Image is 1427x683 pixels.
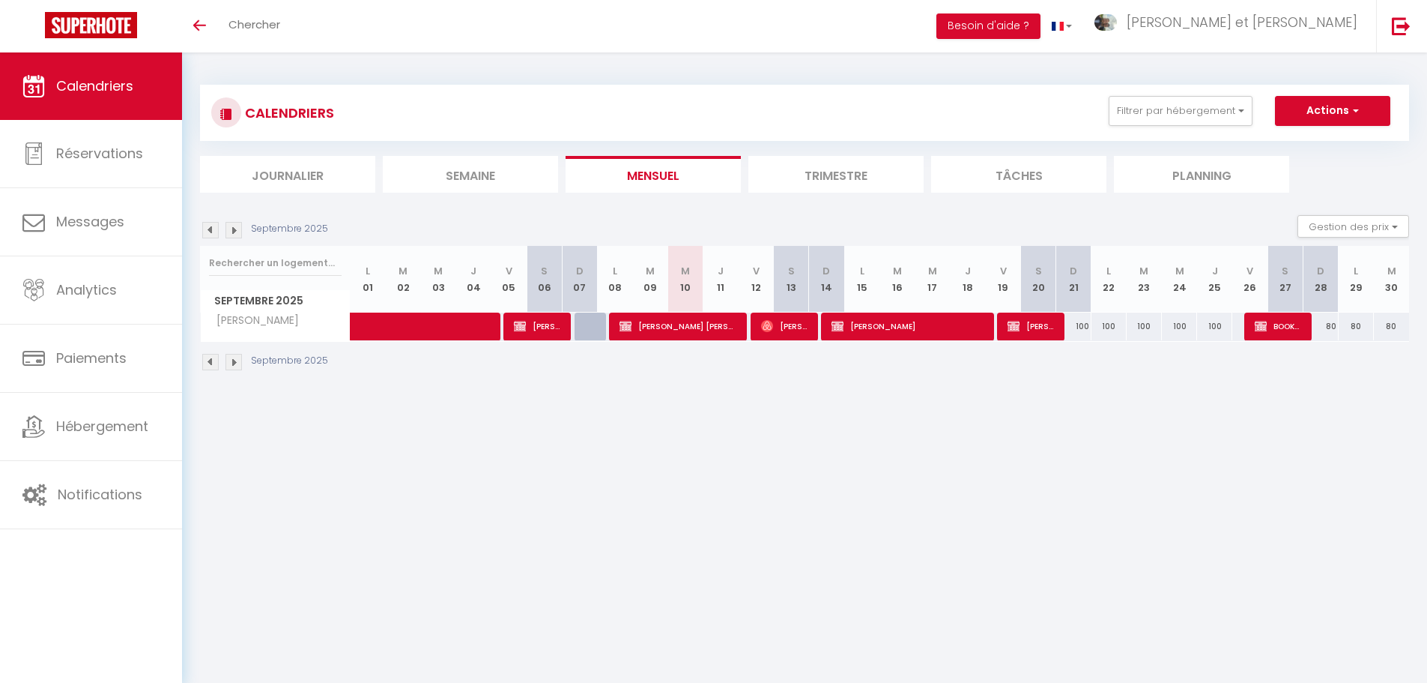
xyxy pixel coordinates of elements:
th: 04 [456,246,491,313]
th: 24 [1162,246,1197,313]
abbr: D [576,264,584,278]
th: 19 [985,246,1020,313]
abbr: M [1387,264,1396,278]
div: 100 [1127,313,1162,340]
div: 100 [1162,313,1197,340]
abbr: V [506,264,512,278]
abbr: M [1139,264,1148,278]
abbr: V [1000,264,1007,278]
abbr: M [681,264,690,278]
th: 28 [1303,246,1338,313]
th: 08 [597,246,632,313]
span: Hébergement [56,417,148,436]
img: ... [1094,14,1117,31]
input: Rechercher un logement... [209,250,342,277]
abbr: L [366,264,370,278]
span: Notifications [58,485,142,504]
th: 25 [1197,246,1232,313]
th: 15 [844,246,879,313]
th: 01 [351,246,386,313]
abbr: V [1246,264,1253,278]
th: 30 [1374,246,1409,313]
abbr: L [1106,264,1111,278]
span: Analytics [56,280,117,299]
p: Septembre 2025 [251,222,328,236]
abbr: M [434,264,443,278]
abbr: M [928,264,937,278]
span: [PERSON_NAME] [831,312,984,340]
span: Paiements [56,349,127,367]
span: Calendriers [56,76,133,95]
th: 02 [386,246,421,313]
abbr: S [788,264,795,278]
abbr: D [1070,264,1077,278]
abbr: D [1317,264,1324,278]
span: BOOKED [1255,312,1302,340]
abbr: J [718,264,724,278]
abbr: D [822,264,830,278]
abbr: L [613,264,617,278]
div: 100 [1091,313,1127,340]
li: Tâches [931,156,1106,193]
abbr: J [1212,264,1218,278]
span: [PERSON_NAME] et [PERSON_NAME] [1127,13,1357,31]
img: Super Booking [45,12,137,38]
th: 27 [1267,246,1303,313]
span: [PERSON_NAME] [203,313,303,329]
li: Semaine [383,156,558,193]
abbr: S [1282,264,1288,278]
div: 80 [1339,313,1374,340]
li: Journalier [200,156,375,193]
th: 12 [739,246,774,313]
abbr: M [1175,264,1184,278]
button: Gestion des prix [1297,215,1409,238]
span: [PERSON_NAME] [PERSON_NAME] [619,312,737,340]
img: logout [1392,16,1411,35]
span: [PERSON_NAME] [761,312,808,340]
th: 05 [491,246,527,313]
button: Filtrer par hébergement [1109,96,1252,126]
h3: CALENDRIERS [241,96,334,130]
li: Trimestre [748,156,924,193]
abbr: S [541,264,548,278]
abbr: M [646,264,655,278]
li: Planning [1114,156,1289,193]
th: 03 [421,246,456,313]
th: 14 [809,246,844,313]
abbr: J [965,264,971,278]
th: 06 [527,246,562,313]
span: Messages [56,212,124,231]
span: [PERSON_NAME] LE BARS [PERSON_NAME] [514,312,561,340]
abbr: L [1354,264,1358,278]
div: 80 [1374,313,1409,340]
th: 22 [1091,246,1127,313]
th: 10 [667,246,703,313]
div: 80 [1303,313,1338,340]
span: Chercher [228,16,280,32]
abbr: M [399,264,408,278]
th: 11 [703,246,739,313]
abbr: S [1035,264,1042,278]
abbr: J [470,264,476,278]
th: 18 [950,246,985,313]
li: Mensuel [566,156,741,193]
th: 26 [1232,246,1267,313]
th: 21 [1056,246,1091,313]
p: Septembre 2025 [251,354,328,368]
span: [PERSON_NAME] LE BARS [PERSON_NAME] [1008,312,1055,340]
button: Actions [1275,96,1390,126]
abbr: M [893,264,902,278]
th: 07 [562,246,597,313]
th: 09 [632,246,667,313]
span: Réservations [56,144,143,163]
abbr: V [753,264,760,278]
th: 17 [915,246,950,313]
th: 16 [879,246,915,313]
th: 23 [1127,246,1162,313]
div: 100 [1197,313,1232,340]
th: 20 [1021,246,1056,313]
button: Besoin d'aide ? [936,13,1040,39]
abbr: L [860,264,864,278]
span: Septembre 2025 [201,290,350,312]
div: 100 [1056,313,1091,340]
